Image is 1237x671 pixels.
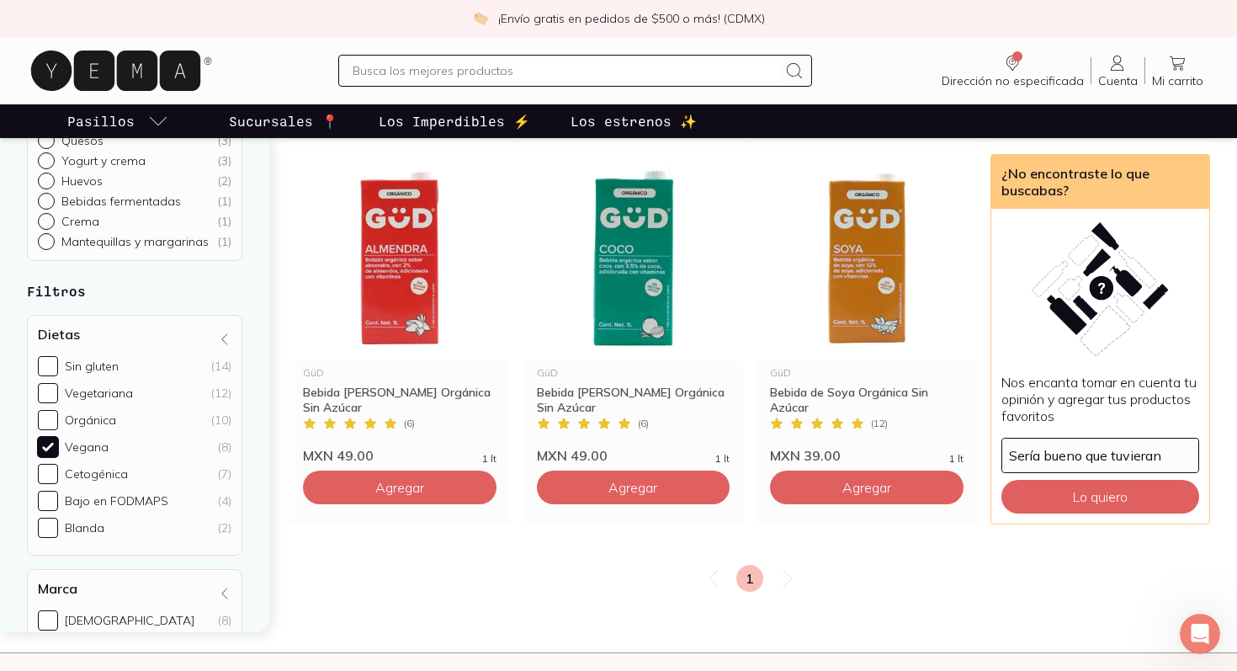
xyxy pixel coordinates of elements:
[935,53,1091,88] a: Dirección no especificada
[942,73,1084,88] span: Dirección no especificada
[770,368,964,378] div: GüD
[217,173,231,189] div: ( 2 )
[375,104,534,138] a: Los Imperdibles ⚡️
[263,7,295,39] button: Inicio
[38,580,77,597] h4: Marca
[226,104,342,138] a: Sucursales 📍
[218,439,231,455] div: (8)
[211,386,231,401] div: (12)
[27,315,242,556] div: Dietas
[229,111,338,131] p: Sucursales 📍
[129,8,166,21] h1: YEMA
[14,493,322,522] textarea: Escribe un mensaje...
[523,154,744,361] img: Bebida de Coco Orgánica Sin Azúcar GÜD
[38,326,80,343] h4: Dietas
[35,253,302,286] input: Enter your email
[353,61,777,81] input: Busca los mejores productos
[65,386,133,401] div: Vegetariana
[107,529,120,542] button: Start recording
[498,10,765,27] p: ¡Envío gratis en pedidos de $500 o más! (CDMX)
[736,565,763,592] a: 1
[35,232,302,248] div: Correo electrónico
[72,479,85,493] div: Profile image for Karla
[757,154,977,361] img: Bebida de Soya Orgánica Sin Azúcar GÜD
[38,491,58,511] input: Bajo en FODMAPS(4)
[289,522,316,549] button: Enviar un mensaje…
[1152,73,1203,88] span: Mi carrito
[537,385,730,415] div: Bebida [PERSON_NAME] Orgánica Sin Azúcar
[991,155,1210,209] div: ¿No encontraste lo que buscabas?
[1145,53,1210,88] a: Mi carrito
[38,518,58,538] input: Blanda(2)
[303,385,496,415] div: Bebida [PERSON_NAME] Orgánica Sin Azúcar
[38,464,58,484] input: Cetogénica(7)
[537,447,608,464] span: MXN 49.00
[38,383,58,403] input: Vegetariana(12)
[871,418,888,429] span: ( 12 )
[26,529,40,542] button: Adjuntar un archivo
[289,154,510,361] img: Bebida de Almendras Orgánica Sin Azúcar GüD
[65,520,104,535] div: Blanda
[1001,480,1200,514] button: Lo quiero
[27,368,263,418] div: Ya formas parte de nuestra comunidad, estarás recibiendo por mail todas nuestras novedades.
[61,194,181,209] p: Bebidas fermentadas
[1091,53,1144,88] a: Cuenta
[53,529,66,542] button: Selector de emoji
[65,466,128,482] div: Cetogénica
[303,447,374,464] span: MXN 49.00
[770,471,964,504] button: Agregar
[13,319,323,358] div: Clara Bot dice…
[211,359,231,374] div: (14)
[65,413,116,428] div: Orgánica
[218,466,231,482] div: (7)
[27,329,119,346] div: Déjanos tu mail
[473,11,488,26] img: check
[571,111,697,131] p: Los estrenos ✨
[13,358,323,465] div: Clara Bot dice…
[289,154,510,464] a: Bebida de Almendras Orgánica Sin Azúcar GüDGüDBebida [PERSON_NAME] Orgánica Sin Azúcar(6)MXN 49.0...
[567,104,700,138] a: Los estrenos ✨
[218,493,231,509] div: (4)
[27,431,170,441] div: [PERSON_NAME] • Hace 1m
[61,133,104,148] p: Quesos
[537,471,730,504] button: Agregar
[757,154,977,464] a: Bebida de Soya Orgánica Sin Azúcar GÜDGüDBebida de Soya Orgánica Sin Azúcar(12)MXN 39.001 lt
[65,359,119,374] div: Sin gluten
[1098,73,1138,88] span: Cuenta
[303,471,496,504] button: Agregar
[217,194,231,209] div: ( 1 )
[13,319,133,356] div: Déjanos tu mail
[38,410,58,430] input: Orgánica(10)
[217,153,231,168] div: ( 3 )
[303,368,496,378] div: GüD
[404,418,415,429] span: ( 6 )
[80,529,93,542] button: Selector de gif
[482,454,496,464] span: 1 lt
[1180,614,1220,654] iframe: Intercom live chat
[770,385,964,415] div: Bebida de Soya Orgánica Sin Azúcar
[61,153,146,168] p: Yogurt y crema
[72,9,98,36] img: Profile image for Viri
[61,479,75,493] img: Profile image for Viri
[64,104,172,138] a: pasillo-todos-link
[13,152,323,203] div: user dice…
[218,520,231,535] div: (2)
[95,9,122,36] div: Profile image for Karla
[285,152,323,189] div: Sí
[375,479,424,496] span: Agregar
[67,111,135,131] p: Pasillos
[61,173,103,189] p: Huevos
[379,111,530,131] p: Los Imperdibles ⚡️
[11,7,43,39] button: go back
[608,479,657,496] span: Agregar
[770,447,841,464] span: MXN 39.00
[537,368,730,378] div: GüD
[38,356,58,376] input: Sin gluten(14)
[13,358,276,428] div: Ya formas parte de nuestra comunidad, estarás recibiendo por mail todas nuestras novedades.[PERSO...
[13,202,323,319] div: Clara Bot dice…
[61,234,209,249] p: Mantequillas y margarinas
[38,610,58,631] input: [DEMOGRAPHIC_DATA](8)
[299,162,310,179] div: Sí
[949,454,964,464] span: 1 lt
[217,214,231,229] div: ( 1 )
